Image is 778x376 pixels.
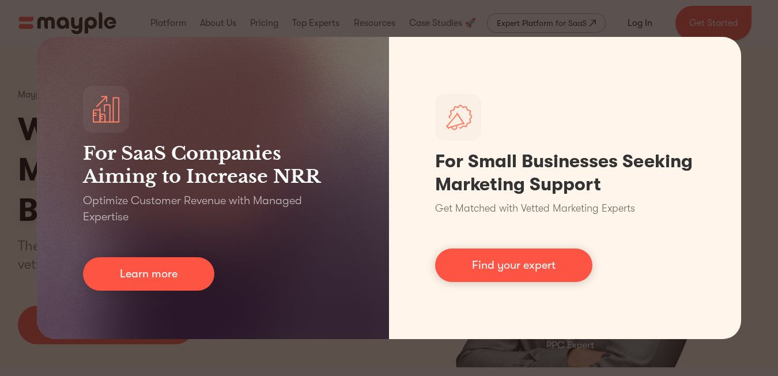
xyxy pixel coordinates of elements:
[435,201,635,216] p: Get Matched with Vetted Marketing Experts
[83,257,214,291] a: Learn more
[435,249,592,282] a: Find your expert
[83,142,343,188] h3: For SaaS Companies Aiming to Increase NRR
[435,150,695,196] h1: For Small Businesses Seeking Marketing Support
[83,193,343,225] p: Optimize Customer Revenue with Managed Expertise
